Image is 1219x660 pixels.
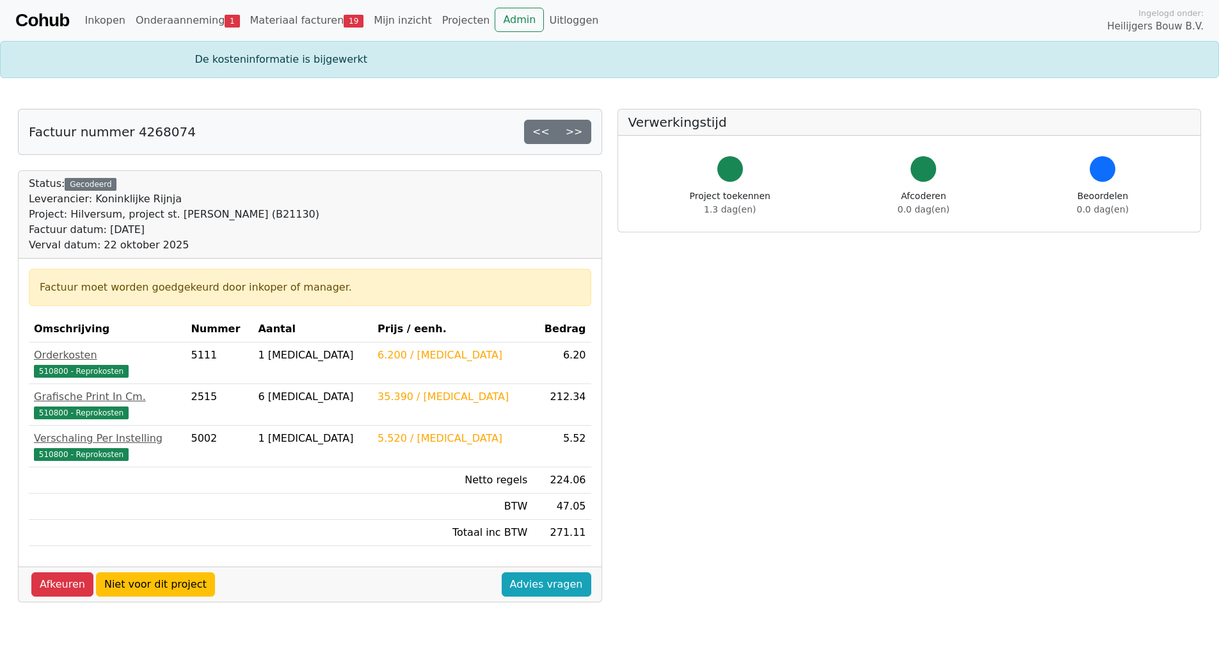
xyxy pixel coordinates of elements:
span: 19 [344,15,363,28]
td: 271.11 [532,520,591,546]
a: >> [557,120,591,144]
a: Cohub [15,5,69,36]
div: Verval datum: 22 oktober 2025 [29,237,319,253]
span: 0.0 dag(en) [898,204,950,214]
div: Project toekennen [690,189,770,216]
a: Mijn inzicht [369,8,437,33]
a: Admin [495,8,544,32]
th: Aantal [253,316,372,342]
th: Bedrag [532,316,591,342]
div: De kosteninformatie is bijgewerkt [187,52,1032,67]
div: 1 [MEDICAL_DATA] [258,348,367,363]
td: Netto regels [372,467,532,494]
div: 6 [MEDICAL_DATA] [258,389,367,405]
td: 2515 [186,384,253,426]
div: Status: [29,176,319,253]
a: Materiaal facturen19 [245,8,369,33]
div: Verschaling Per Instelling [34,431,180,446]
td: 5111 [186,342,253,384]
a: Advies vragen [502,572,591,597]
td: 224.06 [532,467,591,494]
div: Orderkosten [34,348,180,363]
td: 47.05 [532,494,591,520]
div: 6.200 / [MEDICAL_DATA] [378,348,527,363]
div: Leverancier: Koninklijke Rijnja [29,191,319,207]
a: Orderkosten510800 - Reprokosten [34,348,180,378]
div: Factuur moet worden goedgekeurd door inkoper of manager. [40,280,580,295]
a: Grafische Print In Cm.510800 - Reprokosten [34,389,180,420]
td: 6.20 [532,342,591,384]
div: Project: Hilversum, project st. [PERSON_NAME] (B21130) [29,207,319,222]
span: Ingelogd onder: [1138,7,1204,19]
a: Uitloggen [544,8,603,33]
span: 1.3 dag(en) [704,204,756,214]
a: Projecten [437,8,495,33]
a: Afkeuren [31,572,93,597]
div: Factuur datum: [DATE] [29,222,319,237]
td: 5002 [186,426,253,467]
td: 5.52 [532,426,591,467]
td: BTW [372,494,532,520]
div: 5.520 / [MEDICAL_DATA] [378,431,527,446]
th: Nummer [186,316,253,342]
div: Afcoderen [898,189,950,216]
a: << [524,120,558,144]
a: Niet voor dit project [96,572,215,597]
th: Prijs / eenh. [372,316,532,342]
span: 510800 - Reprokosten [34,448,129,461]
span: 510800 - Reprokosten [34,365,129,378]
td: 212.34 [532,384,591,426]
a: Onderaanneming1 [131,8,245,33]
div: Grafische Print In Cm. [34,389,180,405]
div: Gecodeerd [65,178,116,191]
span: Heilijgers Bouw B.V. [1107,19,1204,34]
h5: Factuur nummer 4268074 [29,124,196,140]
span: 0.0 dag(en) [1077,204,1129,214]
a: Inkopen [79,8,130,33]
div: 1 [MEDICAL_DATA] [258,431,367,446]
span: 1 [225,15,239,28]
span: 510800 - Reprokosten [34,406,129,419]
div: Beoordelen [1077,189,1129,216]
a: Verschaling Per Instelling510800 - Reprokosten [34,431,180,462]
th: Omschrijving [29,316,186,342]
div: 35.390 / [MEDICAL_DATA] [378,389,527,405]
td: Totaal inc BTW [372,520,532,546]
h5: Verwerkingstijd [628,115,1191,130]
